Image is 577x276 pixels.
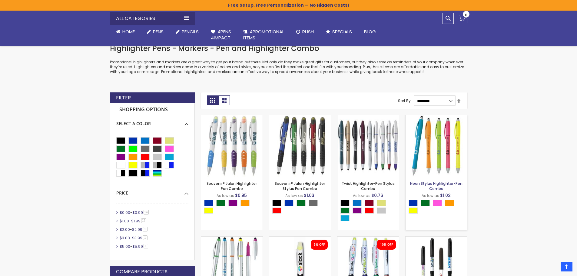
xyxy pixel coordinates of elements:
a: $5.00-$5.991 [118,244,150,249]
span: As low as [285,193,303,198]
div: 5% OFF [314,243,325,247]
strong: Shopping Options [116,103,188,116]
span: $3.00 [120,235,130,241]
a: $1.00-$1.9912 [118,218,148,224]
a: 4Pens4impact [205,25,237,45]
span: 1 [143,235,148,240]
span: 14 [144,210,149,214]
span: $1.00 [120,218,129,224]
div: Yellow [409,208,418,214]
a: Highlighter-Pen Combo [201,236,263,241]
div: Select A Color [340,200,399,223]
a: Specials [320,25,358,38]
img: Neon Stylus Highlighter-Pen Combo [406,115,467,177]
a: Neon Stylus Highlighter-Pen Combo [410,181,463,191]
img: Souvenir® Jalan Highlighter Pen Combo [201,115,263,177]
a: Souvenir® Jalan Highlighter Pen Combo [201,115,263,120]
strong: Grid [207,95,218,105]
div: All Categories [110,12,195,25]
div: Gold [377,200,386,206]
div: Blue [409,200,418,206]
span: 4Pens 4impact [211,28,231,41]
div: Blue [284,200,293,206]
a: Neon Stylus Highlighter-Pen Combo [406,115,467,120]
a: Home [110,25,141,38]
a: Pens [141,25,170,38]
span: $1.03 [304,192,314,198]
div: Select A Color [409,200,467,215]
span: Home [122,28,135,35]
a: $3.00-$3.991 [118,235,150,241]
a: Souvenir® Jalan Highlighter Pen Combo [207,181,257,191]
span: $0.00 [120,210,130,215]
span: $2.99 [132,227,142,232]
p: Promotional highlighters and markers are a great way to get your brand out there. Not only do the... [110,60,467,75]
div: Price [116,186,188,196]
a: 0 [457,13,467,23]
div: Black [272,200,281,206]
span: Specials [332,28,352,35]
a: Souvenir® Jalan Highlighter Stylus Pen Combo [269,115,331,120]
span: 4PROMOTIONAL ITEMS [243,28,284,41]
span: Rush [302,28,314,35]
div: Pink [433,200,442,206]
div: Blue [204,200,213,206]
span: $0.76 [371,192,383,198]
span: $1.99 [131,218,141,224]
a: Pen and Highlighter Combo - Full Color Imprint [269,236,331,241]
div: Green [297,200,306,206]
div: Select A Color [116,116,188,127]
img: Twist Highlighter-Pen Stylus Combo [337,115,399,177]
a: Twist Highlighter-Pen Stylus Combo [342,181,395,191]
span: $0.99 [132,210,143,215]
a: Pencils [170,25,205,38]
a: Blog [358,25,382,38]
a: Twist Highlighter-Pen Stylus Combo [337,115,399,120]
span: Pencils [182,28,199,35]
a: Top [561,262,572,271]
a: Souvenir® Jalan Highlighter Stylus Pen Combo [275,181,325,191]
span: $0.95 [235,192,247,198]
strong: Compare Products [116,268,167,275]
div: Select A Color [204,200,263,215]
div: Green [421,200,430,206]
span: As low as [422,193,439,198]
a: BIC® Great Erase Low Odor Whiteboard Markers - Full Color Imprint [406,236,467,241]
strong: Filter [116,95,131,101]
div: Grey [309,200,318,206]
a: Brooke Pen Gel-Wax Highlighter Pen - Full Color Imprint [337,236,399,241]
div: Blue Light [353,200,362,206]
div: Select A Color [272,200,331,215]
div: Green [340,208,350,214]
span: $3.99 [132,235,142,241]
h1: Highlighter Pens - Markers - Pen and Highlighter Combo [110,44,467,53]
div: Purple [353,208,362,214]
a: 4PROMOTIONALITEMS [237,25,290,45]
div: Green [216,200,225,206]
span: As low as [217,193,234,198]
span: Blog [364,28,376,35]
span: $5.00 [120,244,130,249]
div: Black [340,200,350,206]
div: Red [272,208,281,214]
label: Sort By [398,98,411,103]
div: Silver [377,208,386,214]
span: 1 [144,244,148,248]
div: Red [365,208,374,214]
span: 12 [141,218,146,223]
div: Turquoise [340,215,350,221]
div: Orange [445,200,454,206]
span: $1.02 [440,192,451,198]
span: Pens [153,28,164,35]
span: 0 [465,12,467,18]
div: Yellow [204,208,213,214]
div: Burgundy [365,200,374,206]
a: $2.00-$2.991 [118,227,150,232]
span: As low as [353,193,370,198]
div: 10% OFF [380,243,393,247]
span: $2.00 [120,227,130,232]
div: Purple [228,200,237,206]
img: Souvenir® Jalan Highlighter Stylus Pen Combo [269,115,331,177]
span: $5.99 [132,244,143,249]
a: Rush [290,25,320,38]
